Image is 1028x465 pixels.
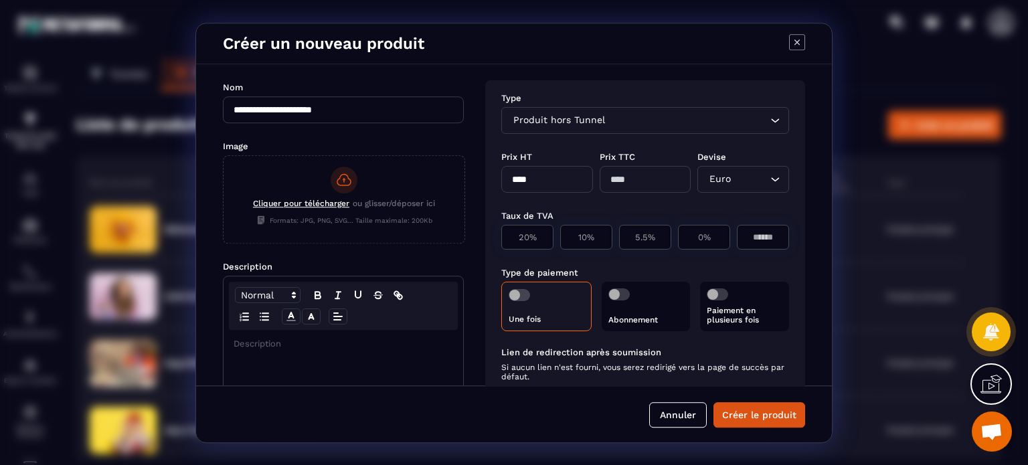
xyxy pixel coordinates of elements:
div: Search for option [501,107,789,134]
label: Nom [223,82,243,92]
label: Taux de TVA [501,211,553,221]
h4: Créer un nouveau produit [223,34,424,53]
span: Cliquer pour télécharger [253,199,349,208]
span: Euro [706,172,734,187]
label: Image [223,141,248,151]
button: Créer le produit [713,402,805,428]
input: Search for option [734,172,767,187]
span: ou glisser/déposer ici [353,199,435,211]
p: 0% [685,232,723,242]
p: 10% [568,232,605,242]
span: Produit hors Tunnel [510,113,608,128]
span: Si aucun lien n'est fourni, vous serez redirigé vers la page de succès par défaut. [501,363,789,381]
label: Prix TTC [600,152,635,162]
div: Search for option [697,166,789,193]
label: Type de paiement [501,268,578,278]
input: Search for option [608,113,767,128]
p: 5.5% [626,232,664,242]
p: 20% [509,232,546,242]
button: Annuler [649,402,707,428]
p: Abonnement [608,315,684,324]
span: Formats: JPG, PNG, SVG... Taille maximale: 200Kb [256,215,432,225]
label: Prix HT [501,152,532,162]
p: Paiement en plusieurs fois [707,306,782,324]
label: Devise [697,152,726,162]
label: Type [501,93,521,103]
label: Description [223,262,272,272]
label: Lien de redirection après soumission [501,347,789,357]
p: Une fois [509,314,584,324]
div: Ouvrir le chat [972,411,1012,452]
